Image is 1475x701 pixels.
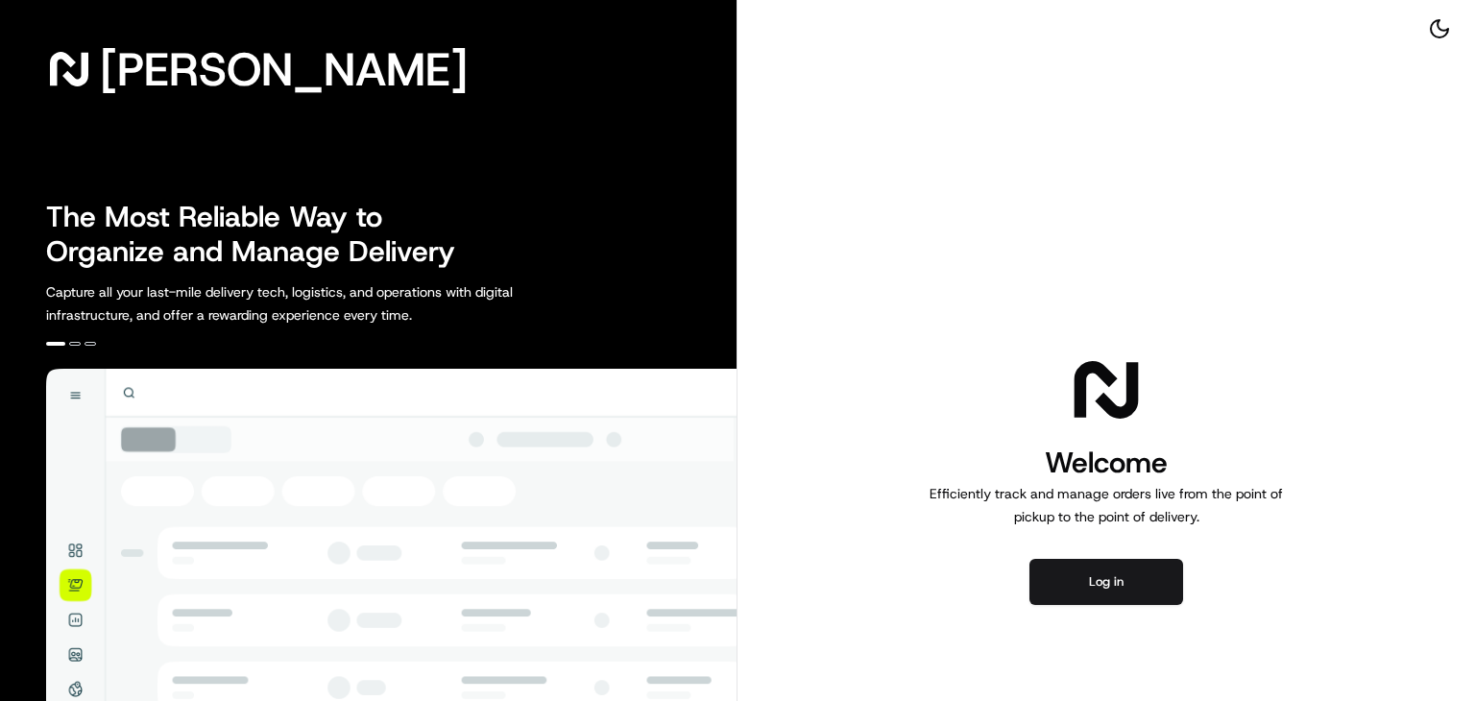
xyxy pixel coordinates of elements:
p: Capture all your last-mile delivery tech, logistics, and operations with digital infrastructure, ... [46,280,599,326]
p: Efficiently track and manage orders live from the point of pickup to the point of delivery. [922,482,1291,528]
span: [PERSON_NAME] [100,50,468,88]
button: Log in [1029,559,1183,605]
h2: The Most Reliable Way to Organize and Manage Delivery [46,200,476,269]
h1: Welcome [922,444,1291,482]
